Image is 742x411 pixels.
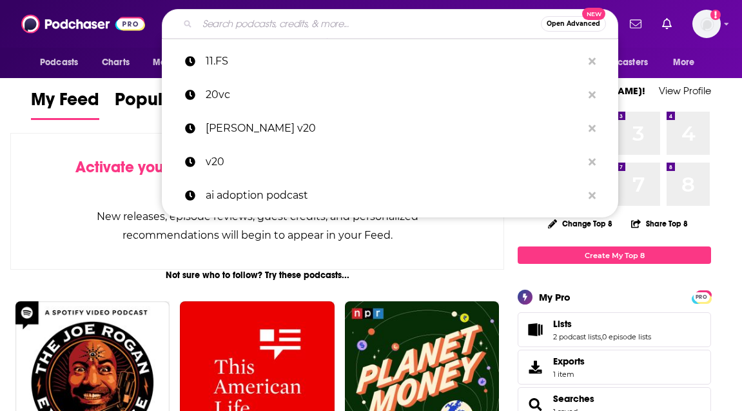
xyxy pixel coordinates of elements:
[602,332,651,341] a: 0 episode lists
[518,350,711,385] a: Exports
[21,12,145,36] img: Podchaser - Follow, Share and Rate Podcasts
[664,50,711,75] button: open menu
[692,10,721,38] button: Show profile menu
[553,356,585,367] span: Exports
[601,332,602,341] span: ,
[692,10,721,38] img: User Profile
[31,88,99,118] span: My Feed
[553,318,651,330] a: Lists
[115,88,224,118] span: Popular Feed
[75,207,439,245] div: New releases, episode reviews, guest credits, and personalized recommendations will begin to appe...
[75,157,208,177] span: Activate your Feed
[553,370,585,379] span: 1 item
[206,45,582,78] p: 11.FS
[206,112,582,145] p: harry stebbing v20
[553,332,601,341] a: 2 podcast lists
[75,158,439,195] div: by following Podcasts, Creators, Lists, and other Users!
[206,179,582,212] p: ai adoption podcast
[102,54,130,72] span: Charts
[144,50,215,75] button: open menu
[547,21,600,27] span: Open Advanced
[162,45,618,78] a: 11.FS
[162,145,618,179] a: v20
[692,10,721,38] span: Logged in as BrunswickDigital
[522,358,548,376] span: Exports
[206,145,582,179] p: v20
[115,88,224,120] a: Popular Feed
[673,54,695,72] span: More
[578,50,667,75] button: open menu
[197,14,541,34] input: Search podcasts, credits, & more...
[541,16,606,32] button: Open AdvancedNew
[694,292,709,301] a: PRO
[630,211,688,236] button: Share Top 8
[522,321,548,339] a: Lists
[93,50,137,75] a: Charts
[657,13,677,35] a: Show notifications dropdown
[518,246,711,264] a: Create My Top 8
[553,318,572,330] span: Lists
[162,78,618,112] a: 20vc
[162,179,618,212] a: ai adoption podcast
[153,54,199,72] span: Monitoring
[694,292,709,302] span: PRO
[206,78,582,112] p: 20vc
[518,312,711,347] span: Lists
[10,270,504,281] div: Not sure who to follow? Try these podcasts...
[539,291,571,303] div: My Pro
[582,8,605,20] span: New
[710,10,721,20] svg: Add a profile image
[540,216,620,232] button: Change Top 8
[659,85,711,97] a: View Profile
[31,50,95,75] button: open menu
[553,393,594,405] a: Searches
[31,88,99,120] a: My Feed
[625,13,647,35] a: Show notifications dropdown
[162,9,618,39] div: Search podcasts, credits, & more...
[40,54,78,72] span: Podcasts
[162,112,618,145] a: [PERSON_NAME] v20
